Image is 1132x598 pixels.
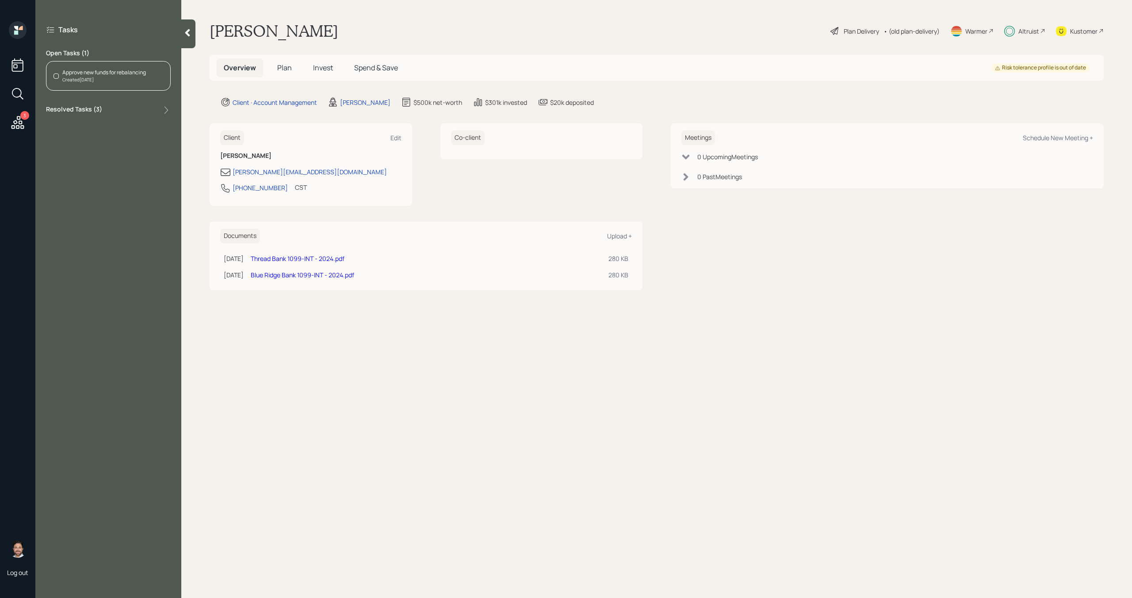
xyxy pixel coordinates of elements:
[220,152,402,160] h6: [PERSON_NAME]
[251,271,354,279] a: Blue Ridge Bank 1099-INT - 2024.pdf
[46,105,102,115] label: Resolved Tasks ( 3 )
[58,25,78,34] label: Tasks
[7,568,28,577] div: Log out
[485,98,527,107] div: $301k invested
[697,152,758,161] div: 0 Upcoming Meeting s
[608,254,628,263] div: 280 KB
[607,232,632,240] div: Upload +
[295,183,307,192] div: CST
[46,49,171,57] label: Open Tasks ( 1 )
[210,21,338,41] h1: [PERSON_NAME]
[550,98,594,107] div: $20k deposited
[1023,134,1093,142] div: Schedule New Meeting +
[233,167,387,176] div: [PERSON_NAME][EMAIL_ADDRESS][DOMAIN_NAME]
[224,63,256,73] span: Overview
[451,130,485,145] h6: Co-client
[20,111,29,120] div: 3
[233,98,317,107] div: Client · Account Management
[697,172,742,181] div: 0 Past Meeting s
[1070,27,1098,36] div: Kustomer
[340,98,390,107] div: [PERSON_NAME]
[681,130,715,145] h6: Meetings
[390,134,402,142] div: Edit
[413,98,462,107] div: $500k net-worth
[1018,27,1039,36] div: Altruist
[995,64,1086,72] div: Risk tolerance profile is out of date
[62,69,146,77] div: Approve new funds for rebalancing
[220,130,244,145] h6: Client
[224,270,244,280] div: [DATE]
[313,63,333,73] span: Invest
[354,63,398,73] span: Spend & Save
[251,254,344,263] a: Thread Bank 1099-INT - 2024.pdf
[883,27,940,36] div: • (old plan-delivery)
[608,270,628,280] div: 280 KB
[9,540,27,558] img: michael-russo-headshot.png
[277,63,292,73] span: Plan
[62,77,146,83] div: Created [DATE]
[844,27,879,36] div: Plan Delivery
[224,254,244,263] div: [DATE]
[220,229,260,243] h6: Documents
[233,183,288,192] div: [PHONE_NUMBER]
[965,27,987,36] div: Warmer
